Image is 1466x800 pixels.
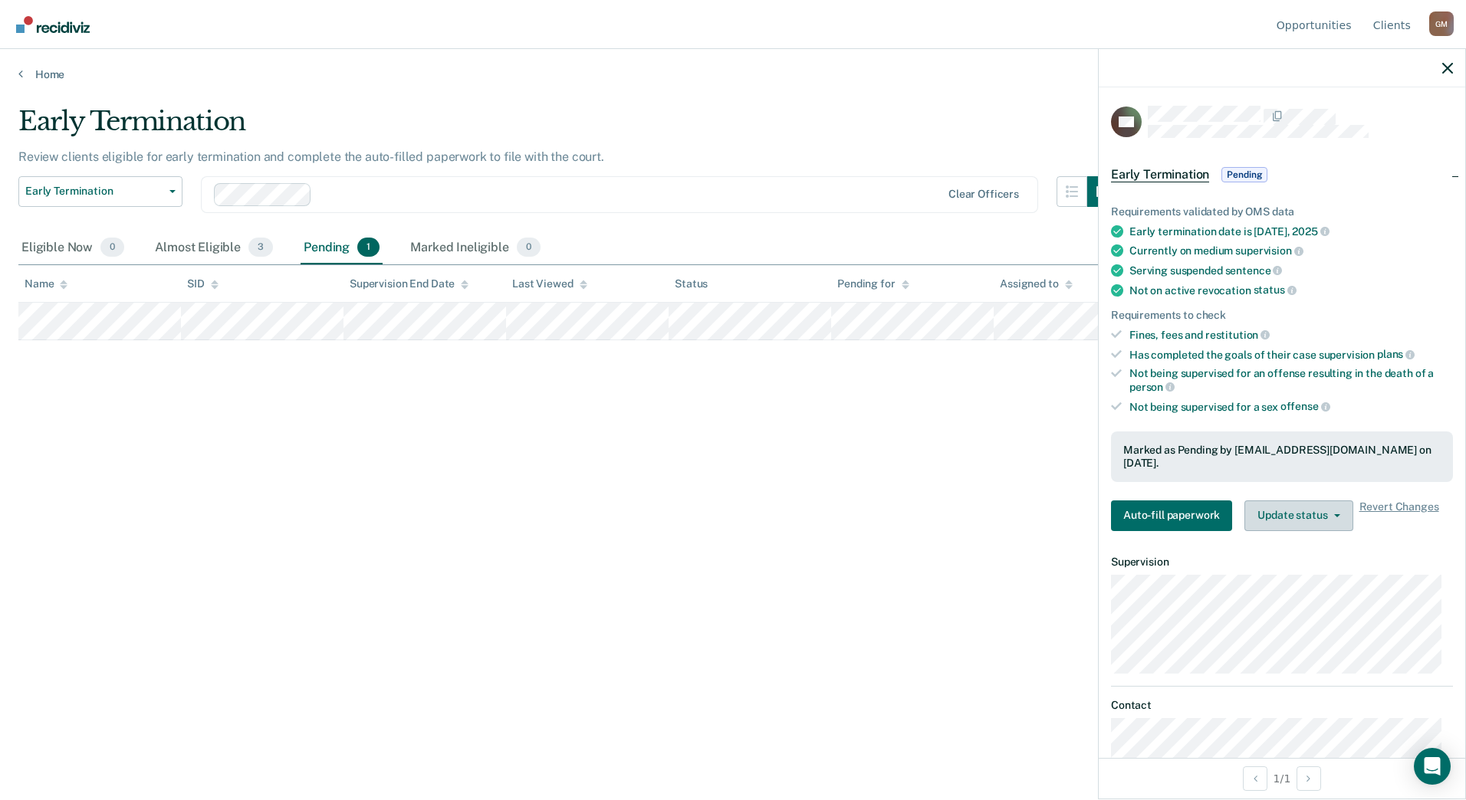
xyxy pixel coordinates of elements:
span: 0 [100,238,124,257]
img: Recidiviz [16,16,90,33]
div: Early termination date is [DATE], [1129,225,1453,238]
dt: Contact [1111,699,1453,712]
span: sentence [1225,264,1283,277]
span: restitution [1205,329,1270,341]
span: plans [1377,348,1415,360]
span: Revert Changes [1359,500,1439,531]
div: Clear officers [948,188,1019,201]
button: Profile dropdown button [1429,11,1454,36]
div: Serving suspended [1129,264,1453,277]
div: Pending [301,231,383,265]
span: 3 [248,238,273,257]
div: Requirements to check [1111,309,1453,322]
button: Previous Opportunity [1243,766,1267,791]
div: Open Intercom Messenger [1414,748,1451,785]
div: Requirements validated by OMS data [1111,205,1453,218]
div: Marked Ineligible [407,231,544,265]
p: Review clients eligible for early termination and complete the auto-filled paperwork to file with... [18,149,604,164]
span: person [1129,381,1175,393]
div: Marked as Pending by [EMAIL_ADDRESS][DOMAIN_NAME] on [DATE]. [1123,444,1441,470]
div: Currently on medium [1129,244,1453,257]
span: offense [1280,400,1330,412]
span: 1 [357,238,380,257]
a: Navigate to form link [1111,500,1238,531]
div: Fines, fees and [1129,328,1453,342]
span: status [1254,284,1297,296]
dt: Supervision [1111,556,1453,569]
div: Pending for [837,277,909,290]
span: supervision [1235,244,1303,257]
div: Early TerminationPending [1099,150,1465,199]
div: Not being supervised for a sex [1129,400,1453,414]
div: Has completed the goals of their case supervision [1129,348,1453,362]
button: Update status [1244,500,1353,531]
span: 0 [517,238,541,257]
div: Eligible Now [18,231,127,265]
div: SID [187,277,219,290]
span: Pending [1221,167,1267,182]
div: Almost Eligible [152,231,276,265]
div: Early Termination [18,106,1118,149]
div: Assigned to [1000,277,1072,290]
div: Supervision End Date [350,277,468,290]
div: Not on active revocation [1129,284,1453,297]
div: 1 / 1 [1099,758,1465,798]
button: Next Opportunity [1297,766,1321,791]
div: Not being supervised for an offense resulting in the death of a [1129,367,1453,393]
div: Last Viewed [512,277,587,290]
span: 2025 [1292,225,1329,238]
span: Early Termination [25,185,163,198]
div: Status [675,277,708,290]
a: Home [18,67,1448,81]
span: Early Termination [1111,167,1209,182]
button: Auto-fill paperwork [1111,500,1232,531]
div: Name [25,277,67,290]
div: G M [1429,11,1454,36]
